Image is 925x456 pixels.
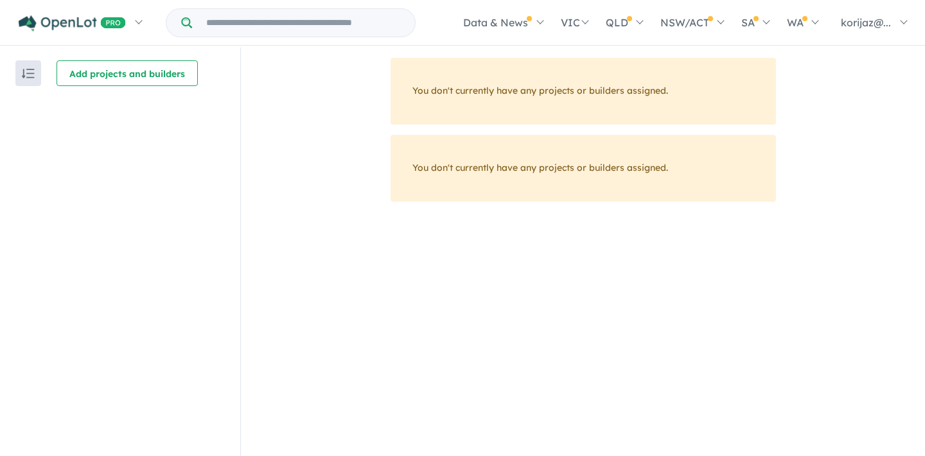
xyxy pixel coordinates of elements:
[22,69,35,78] img: sort.svg
[195,9,412,37] input: Try estate name, suburb, builder or developer
[391,135,776,202] div: You don't currently have any projects or builders assigned.
[19,15,126,31] img: Openlot PRO Logo White
[391,58,776,125] div: You don't currently have any projects or builders assigned.
[841,16,891,29] span: korijaz@...
[57,60,198,86] button: Add projects and builders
